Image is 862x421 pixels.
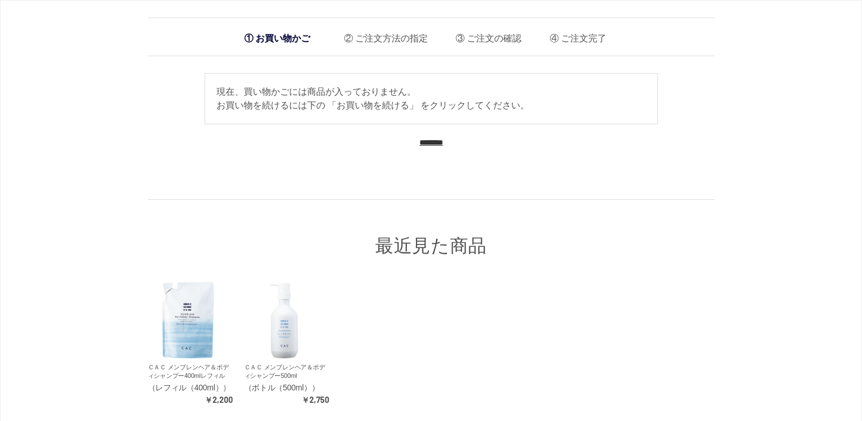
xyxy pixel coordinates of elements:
a: ＣＡＣ メンブレンヘア＆ボディシャンプー500ml [244,280,329,361]
img: ＣＡＣ メンブレンヘア＆ボディシャンプー400mlレフィル [148,280,228,361]
li: ご注文の確認 [447,24,521,47]
div: （レフィル（400ml）） [148,382,233,393]
img: ＣＡＣ メンブレンヘア＆ボディシャンプー500ml [244,280,325,361]
li: ご注文方法の指定 [336,24,428,47]
div: 現在、買い物かごには商品が入っておりません。 お買い物を続けるには下の 「お買い物を続ける」 をクリックしてください。 [205,73,658,124]
li: ご注文完了 [541,24,606,47]
a: ＣＡＣ メンブレンヘア＆ボディシャンプー500ml [244,364,325,379]
div: ￥2,200 [148,395,233,406]
a: ＣＡＣ メンブレンヘア＆ボディシャンプー400mlレフィル [148,280,233,361]
div: （ボトル（500ml）） [244,382,329,393]
li: お買い物かご [239,27,316,50]
div: ￥2,750 [244,395,329,406]
a: ＣＡＣ メンブレンヘア＆ボディシャンプー400mlレフィル [148,364,229,379]
div: 最近見た商品 [148,199,715,258]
